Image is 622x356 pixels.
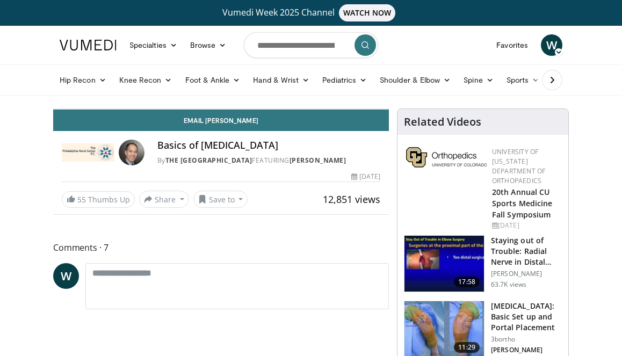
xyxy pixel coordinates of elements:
h3: [MEDICAL_DATA]: Basic Set up and Portal Placement [491,301,562,333]
a: University of [US_STATE] Department of Orthopaedics [492,147,545,185]
h3: Staying out of Trouble: Radial Nerve in Distal Humerus Fracture, Dis… [491,235,562,267]
a: Email [PERSON_NAME] [53,110,389,131]
a: Foot & Ankle [179,69,247,91]
p: 3bortho [491,335,562,344]
span: Comments 7 [53,241,389,255]
a: Pediatrics [316,69,373,91]
input: Search topics, interventions [244,32,378,58]
div: [DATE] [492,221,560,230]
a: Sports [500,69,546,91]
a: Specialties [123,34,184,56]
a: 55 Thumbs Up [62,191,135,208]
a: [PERSON_NAME] [290,156,346,165]
a: Hand & Wrist [247,69,316,91]
a: W [541,34,562,56]
img: 355603a8-37da-49b6-856f-e00d7e9307d3.png.150x105_q85_autocrop_double_scale_upscale_version-0.2.png [406,147,487,168]
span: 11:29 [454,342,480,353]
p: [PERSON_NAME] [491,270,562,278]
span: 17:58 [454,277,480,287]
span: WATCH NOW [339,4,396,21]
a: 20th Annual CU Sports Medicine Fall Symposium [492,187,553,220]
a: The [GEOGRAPHIC_DATA] [165,156,252,165]
img: Q2xRg7exoPLTwO8X4xMDoxOjB1O8AjAz_1.150x105_q85_crop-smart_upscale.jpg [404,236,484,292]
a: Browse [184,34,233,56]
span: 12,851 views [323,193,380,206]
button: Save to [193,191,248,208]
h4: Related Videos [404,115,481,128]
img: VuMedi Logo [60,40,117,50]
div: [DATE] [351,172,380,181]
img: Avatar [119,140,144,165]
a: Shoulder & Elbow [373,69,457,91]
a: 17:58 Staying out of Trouble: Radial Nerve in Distal Humerus Fracture, Dis… [PERSON_NAME] 63.7K v... [404,235,562,292]
p: 63.7K views [491,280,526,289]
a: Knee Recon [113,69,179,91]
img: The Philadelphia Hand Center [62,140,114,165]
button: Share [139,191,189,208]
span: 55 [77,194,86,205]
a: W [53,263,79,289]
a: Favorites [490,34,534,56]
a: Spine [457,69,500,91]
p: [PERSON_NAME] [491,346,562,354]
h4: Basics of [MEDICAL_DATA] [157,140,380,151]
a: Hip Recon [53,69,113,91]
div: By FEATURING [157,156,380,165]
a: Vumedi Week 2025 ChannelWATCH NOW [53,4,569,21]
